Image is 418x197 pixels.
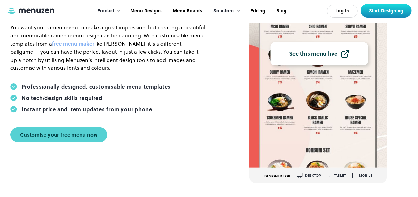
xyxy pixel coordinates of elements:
div: Product [97,7,114,15]
div: Instant price and item updates from your phone [22,106,152,113]
div: desktop [305,174,321,177]
a: Start Designing [361,4,412,18]
a: Menu Designs [124,1,167,21]
a: Menu Boards [167,1,207,21]
a: Pricing [244,1,270,21]
div: No tech/design skills required [22,95,102,101]
div: Solutions [213,7,234,15]
div: tablet [334,174,346,177]
a: free menu maker [52,40,94,47]
a: See this menu live [271,42,368,65]
div: DESIGNED FOR [264,175,290,178]
a: Blog [270,1,291,21]
div: Solutions [207,1,244,21]
div: Product [91,1,124,21]
div: mobile [359,174,372,177]
div: Professionally designed, customisable menu templates [22,83,171,90]
div: Customise your free menu now [20,132,97,137]
p: You want your ramen menu to make a great impression, but creating a beautiful and memorable ramen... [10,23,205,72]
div: See this menu live [289,51,338,57]
a: Customise your free menu now [10,127,107,142]
a: Log In [327,5,358,18]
